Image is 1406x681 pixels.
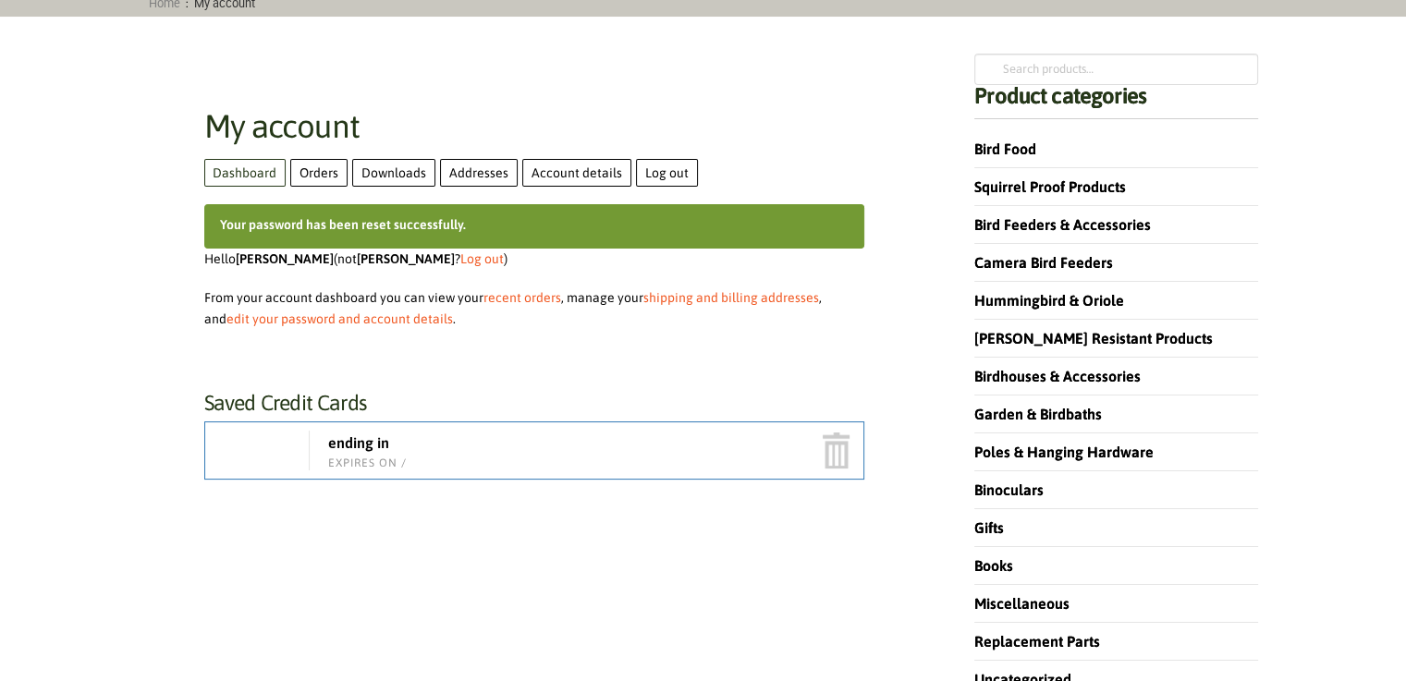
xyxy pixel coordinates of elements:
[226,311,453,326] a: edit your password and account details
[352,159,435,187] a: Downloads
[636,159,698,187] a: Log out
[974,444,1154,460] a: Poles & Hanging Hardware
[328,433,407,452] p: ending in
[290,159,348,187] a: Orders
[974,595,1070,612] a: Miscellaneous
[974,85,1257,119] h4: Product categories
[974,254,1113,271] a: Camera Bird Feeders
[204,154,864,187] nav: Account pages
[974,406,1102,422] a: Garden & Birdbaths
[974,216,1151,233] a: Bird Feeders & Accessories
[643,290,819,305] a: shipping and billing addresses
[204,159,287,187] a: Dashboard
[974,178,1126,195] a: Squirrel Proof Products
[974,140,1036,157] a: Bird Food
[204,249,864,271] p: Hello (not ? )
[522,159,631,187] a: Account details
[822,432,850,468] input: Delete Card
[483,290,561,305] a: recent orders
[204,287,864,332] p: From your account dashboard you can view your , manage your , and .
[357,251,455,266] strong: [PERSON_NAME]
[204,109,864,143] h1: My account
[460,251,504,266] a: Log out
[974,368,1141,384] a: Birdhouses & Accessories
[204,391,864,417] h2: Saved Credit Cards
[974,54,1257,85] input: Search products…
[974,633,1100,650] a: Replacement Parts
[974,557,1013,574] a: Books
[974,481,1044,498] a: Binoculars
[236,251,334,266] strong: [PERSON_NAME]
[440,159,518,187] a: Addresses
[204,204,864,249] div: Your password has been reset successfully.
[328,456,407,469] span: Expires on /
[974,519,1004,536] a: Gifts
[974,330,1213,347] a: [PERSON_NAME] Resistant Products
[974,292,1124,309] a: Hummingbird & Oriole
